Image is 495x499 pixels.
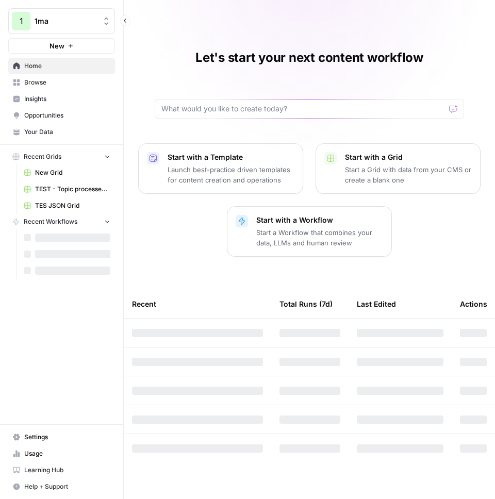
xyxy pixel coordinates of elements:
p: Start with a Grid [345,152,472,162]
span: Your Data [24,127,110,137]
input: What would you like to create today? [161,104,445,114]
button: Start with a WorkflowStart a Workflow that combines your data, LLMs and human review [227,206,392,257]
a: Learning Hub [8,462,115,478]
span: New Grid [35,168,110,177]
span: Home [24,61,110,71]
a: Browse [8,74,115,91]
p: Start a Grid with data from your CMS or create a blank one [345,164,472,185]
a: Opportunities [8,107,115,124]
button: Recent Grids [8,149,115,164]
button: New [8,38,115,54]
button: Help + Support [8,478,115,495]
a: Insights [8,91,115,107]
span: Help + Support [24,482,110,491]
p: Start with a Template [168,152,294,162]
a: Your Data [8,124,115,140]
a: Usage [8,445,115,462]
span: New [49,41,64,51]
span: Recent Workflows [24,217,77,226]
span: Settings [24,433,110,442]
button: Start with a GridStart a Grid with data from your CMS or create a blank one [316,143,481,194]
a: Home [8,58,115,74]
a: Settings [8,429,115,445]
button: Start with a TemplateLaunch best-practice driven templates for content creation and operations [138,143,303,194]
span: TEST - Topic processed Grid [35,185,110,194]
span: Recent Grids [24,152,61,161]
span: Learning Hub [24,465,110,475]
button: Workspace: 1ma [8,8,115,34]
a: TES JSON Grid [19,197,115,214]
span: Insights [24,94,110,104]
span: 1 [20,15,23,27]
span: Opportunities [24,111,110,120]
div: Total Runs (7d) [279,290,333,318]
span: Usage [24,449,110,458]
a: New Grid [19,164,115,181]
p: Start with a Workflow [256,215,383,225]
span: Browse [24,78,110,87]
div: Last Edited [357,290,396,318]
p: Launch best-practice driven templates for content creation and operations [168,164,294,185]
div: Actions [460,290,487,318]
button: Recent Workflows [8,214,115,229]
a: TEST - Topic processed Grid [19,181,115,197]
span: TES JSON Grid [35,201,110,210]
h1: Let's start your next content workflow [195,49,423,66]
div: Recent [132,290,263,318]
p: Start a Workflow that combines your data, LLMs and human review [256,227,383,248]
span: 1ma [35,16,97,26]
